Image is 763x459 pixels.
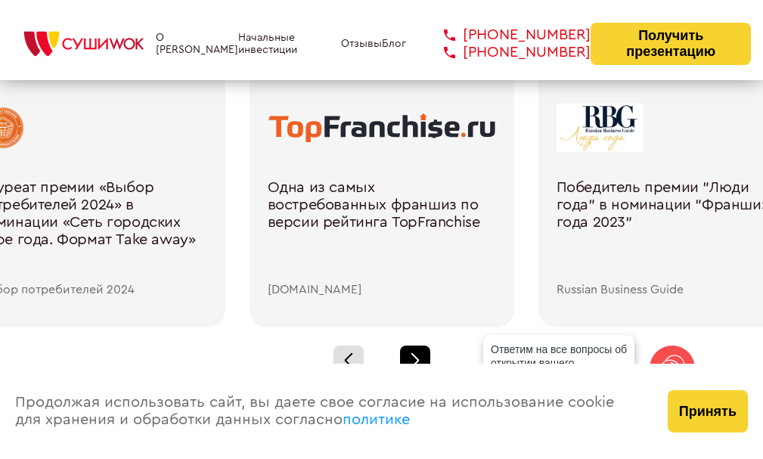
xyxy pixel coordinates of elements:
div: [DOMAIN_NAME] [268,283,496,296]
a: О [PERSON_NAME] [156,32,238,56]
div: Одна из самых востребованных франшиз по версии рейтинга TopFranchise [268,179,496,284]
a: политике [343,412,410,427]
a: Блог [382,38,406,50]
a: [PHONE_NUMBER] [421,26,591,44]
a: Отзывы [341,38,382,50]
button: Получить презентацию [591,23,751,65]
button: Принять [668,390,748,433]
a: Начальные инвестиции [238,32,341,56]
img: СУШИWOK [12,27,156,60]
div: Ответим на все вопросы об открытии вашего [PERSON_NAME]! [483,335,634,391]
a: [PHONE_NUMBER] [421,44,591,61]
